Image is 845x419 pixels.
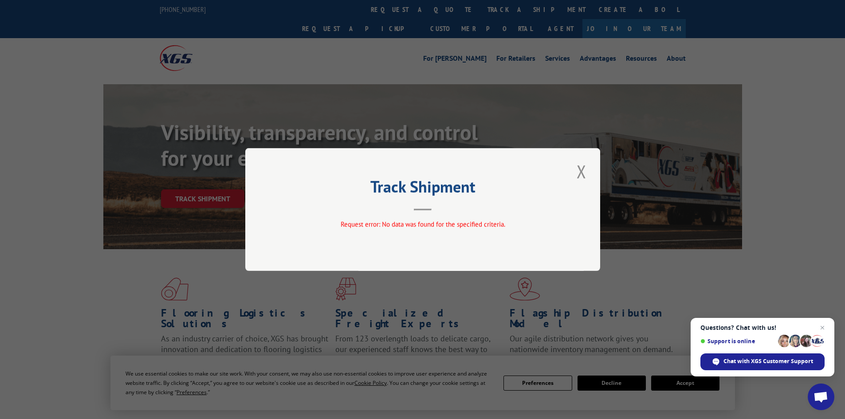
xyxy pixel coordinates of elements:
[700,338,775,345] span: Support is online
[290,180,556,197] h2: Track Shipment
[700,324,825,331] span: Questions? Chat with us!
[723,357,813,365] span: Chat with XGS Customer Support
[808,384,834,410] a: Open chat
[340,220,505,228] span: Request error: No data was found for the specified criteria.
[700,353,825,370] span: Chat with XGS Customer Support
[574,159,589,184] button: Close modal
